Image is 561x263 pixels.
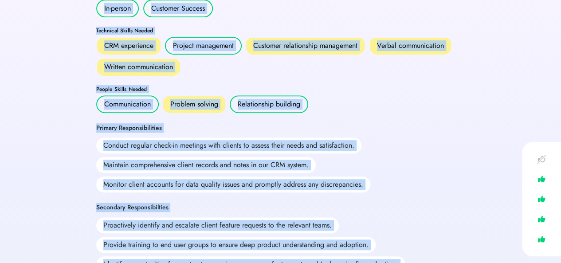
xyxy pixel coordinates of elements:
[535,192,548,205] img: like.svg
[104,62,173,72] div: Written communication
[535,153,548,165] img: like-crossed-out.svg
[170,99,218,110] div: Problem solving
[96,237,376,253] div: Provide training to end user groups to ensure deep product understanding and adoption.
[104,99,151,110] div: Communication
[535,173,548,185] img: like.svg
[377,40,444,51] div: Verbal communication
[96,28,465,33] div: Technical Skills Needed
[253,40,357,51] div: Customer relationship management
[173,40,234,51] div: Project management
[104,40,153,51] div: CRM experience
[96,124,162,133] div: Primary Responsibilities
[535,212,548,225] img: like.svg
[96,217,339,233] div: Proactively identify and escalate client feature requests to the relevant teams.
[96,203,169,212] div: Secondary Responsibilties
[96,177,370,192] div: Monitor client accounts for data quality issues and promptly address any discrepancies.
[96,86,465,92] div: People Skills Needed
[535,233,548,246] img: like.svg
[96,157,316,173] div: Maintain comprehensive client records and notes in our CRM system.
[96,137,361,153] div: Conduct regular check-in meetings with clients to assess their needs and satisfaction.
[238,99,300,110] div: Relationship building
